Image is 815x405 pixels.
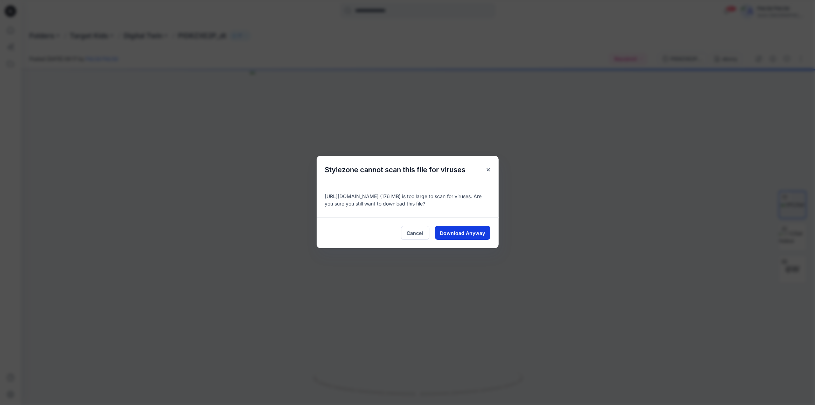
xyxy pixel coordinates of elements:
[482,163,495,176] button: Close
[317,184,499,217] div: [URL][DOMAIN_NAME] (176 MB) is too large to scan for viruses. Are you sure you still want to down...
[401,226,429,240] button: Cancel
[440,229,485,237] span: Download Anyway
[317,156,474,184] h5: Stylezone cannot scan this file for viruses
[435,226,490,240] button: Download Anyway
[407,229,423,237] span: Cancel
